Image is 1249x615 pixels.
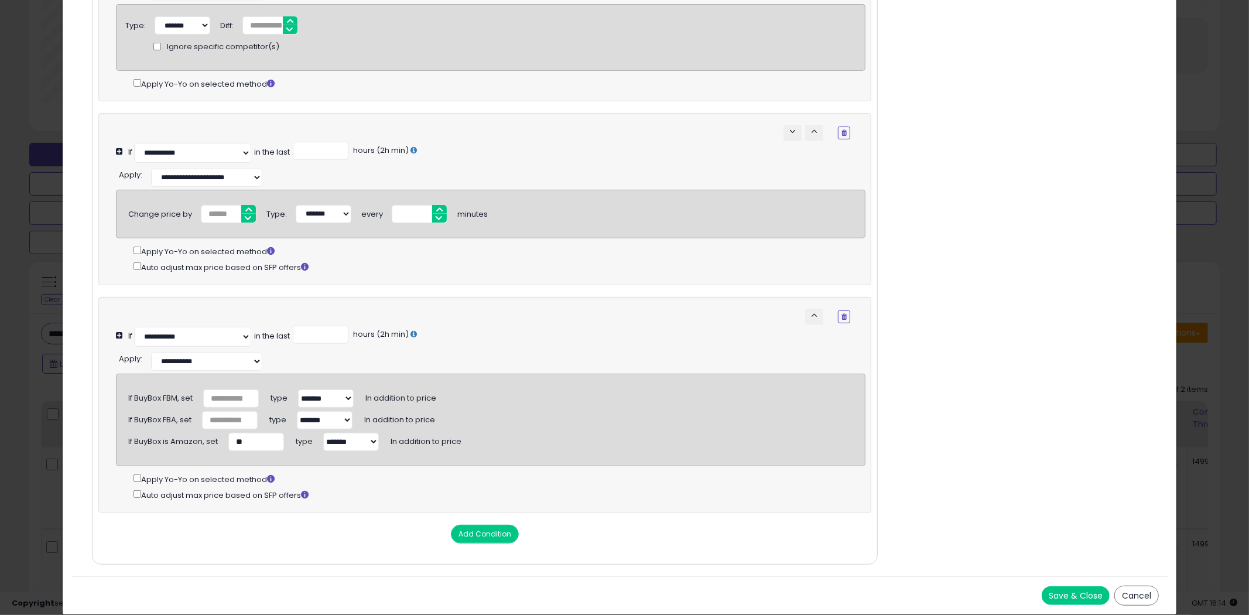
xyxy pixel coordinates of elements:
div: : [119,350,142,365]
div: Type: [266,205,287,220]
div: Change price by [128,205,192,220]
span: Ignore specific competitor(s) [167,42,279,53]
span: hours (2h min) [351,329,409,340]
span: keyboard_arrow_up [809,310,820,321]
button: Save & Close [1042,586,1110,605]
div: every [361,205,383,220]
span: keyboard_arrow_up [809,126,820,137]
div: in the last [254,147,290,158]
span: type [296,432,313,447]
div: Diff: [220,16,234,32]
div: If BuyBox is Amazon, set [128,432,218,447]
span: In addition to price [391,432,461,447]
div: Auto adjust max price based on SFP offers [134,488,865,501]
i: Remove Condition [841,129,847,136]
div: in the last [254,331,290,342]
span: keyboard_arrow_down [787,126,798,137]
div: Apply Yo-Yo on selected method [134,472,865,485]
span: Apply [119,169,141,180]
span: Apply [119,353,141,364]
button: Cancel [1114,586,1159,606]
div: Apply Yo-Yo on selected method [134,77,865,90]
div: If BuyBox FBA, set [128,411,191,426]
span: type [269,410,286,425]
div: Apply Yo-Yo on selected method [134,244,865,257]
div: minutes [457,205,488,220]
button: Add Condition [451,525,519,544]
i: Remove Condition [841,313,847,320]
div: Type: [125,16,146,32]
span: In addition to price [365,388,436,404]
div: Auto adjust max price based on SFP offers [134,260,865,273]
div: : [119,166,142,181]
div: If BuyBox FBM, set [128,389,193,404]
span: hours (2h min) [351,145,409,156]
span: In addition to price [364,410,435,425]
span: type [271,388,288,404]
